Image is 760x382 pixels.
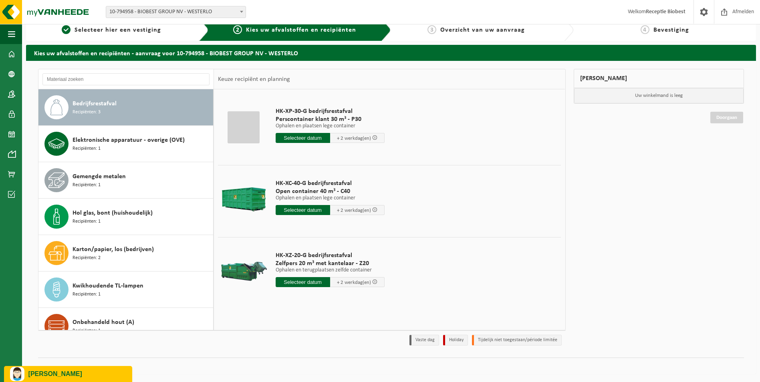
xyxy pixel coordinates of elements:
span: Gemengde metalen [73,172,126,181]
span: 3 [427,25,436,34]
span: Perscontainer klant 30 m³ - P30 [276,115,385,123]
span: Hol glas, bont (huishoudelijk) [73,208,153,218]
span: Recipiënten: 1 [73,145,101,153]
span: 2 [233,25,242,34]
input: Selecteer datum [276,277,330,287]
button: Hol glas, bont (huishoudelijk) Recipiënten: 1 [38,199,214,235]
h2: Kies uw afvalstoffen en recipiënten - aanvraag voor 10-794958 - BIOBEST GROUP NV - WESTERLO [26,45,756,60]
span: HK-XZ-20-G bedrijfsrestafval [276,251,385,259]
span: + 2 werkdag(en) [337,136,371,141]
span: 10-794958 - BIOBEST GROUP NV - WESTERLO [106,6,246,18]
span: Recipiënten: 1 [73,181,101,189]
a: 1Selecteer hier een vestiging [30,25,193,35]
span: 1 [62,25,71,34]
span: Onbehandeld hout (A) [73,318,134,327]
button: Onbehandeld hout (A) Recipiënten: 1 [38,308,214,344]
span: Selecteer hier een vestiging [75,27,161,33]
button: Elektronische apparatuur - overige (OVE) Recipiënten: 1 [38,126,214,162]
li: Tijdelijk niet toegestaan/période limitée [472,335,562,346]
div: [PERSON_NAME] [574,69,744,88]
input: Materiaal zoeken [42,73,210,85]
span: Overzicht van uw aanvraag [440,27,525,33]
span: Bevestiging [653,27,689,33]
button: Bedrijfsrestafval Recipiënten: 3 [38,89,214,126]
span: Recipiënten: 2 [73,254,101,262]
span: Bedrijfsrestafval [73,99,117,109]
span: Open container 40 m³ - C40 [276,187,385,195]
span: Recipiënten: 3 [73,109,101,116]
p: Ophalen en terugplaatsen zelfde container [276,267,385,273]
span: Kwikhoudende TL-lampen [73,281,143,291]
span: + 2 werkdag(en) [337,208,371,213]
a: Doorgaan [710,112,743,123]
span: Elektronische apparatuur - overige (OVE) [73,135,185,145]
button: Gemengde metalen Recipiënten: 1 [38,162,214,199]
span: HK-XP-30-G bedrijfsrestafval [276,107,385,115]
span: Karton/papier, los (bedrijven) [73,245,154,254]
button: Kwikhoudende TL-lampen Recipiënten: 1 [38,271,214,308]
li: Vaste dag [409,335,439,346]
iframe: chat widget [4,364,134,382]
span: Recipiënten: 1 [73,218,101,225]
span: + 2 werkdag(en) [337,280,371,285]
li: Holiday [443,335,468,346]
span: Recipiënten: 1 [73,327,101,335]
span: HK-XC-40-G bedrijfsrestafval [276,179,385,187]
span: 10-794958 - BIOBEST GROUP NV - WESTERLO [106,6,246,18]
strong: Receptie Biobest [646,9,685,15]
span: 4 [641,25,649,34]
span: Recipiënten: 1 [73,291,101,298]
p: Uw winkelmand is leeg [574,88,744,103]
input: Selecteer datum [276,133,330,143]
span: Zelfpers 20 m³ met kantelaar - Z20 [276,259,385,267]
p: Ophalen en plaatsen lege container [276,123,385,129]
button: Karton/papier, los (bedrijven) Recipiënten: 2 [38,235,214,271]
p: Ophalen en plaatsen lege container [276,195,385,201]
div: Keuze recipiënt en planning [214,69,294,89]
input: Selecteer datum [276,205,330,215]
span: Kies uw afvalstoffen en recipiënten [246,27,356,33]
